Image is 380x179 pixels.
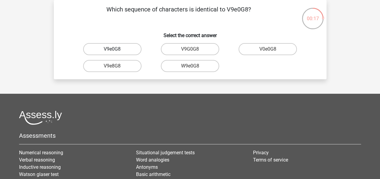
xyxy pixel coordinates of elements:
a: Verbal reasoning [19,157,55,163]
label: W9e0G8 [161,60,219,72]
label: V9e8G8 [83,60,141,72]
a: Antonyms [136,164,158,170]
label: V9e0G8 [83,43,141,55]
img: Assessly logo [19,111,62,125]
label: V0e0G8 [239,43,297,55]
h6: Select the correct answer [63,28,317,38]
a: Numerical reasoning [19,150,63,155]
label: V9G0G8 [161,43,219,55]
a: Basic arithmetic [136,171,171,177]
a: Terms of service [253,157,288,163]
a: Privacy [253,150,269,155]
a: Situational judgement tests [136,150,195,155]
a: Word analogies [136,157,169,163]
a: Watson glaser test [19,171,59,177]
h5: Assessments [19,132,361,139]
a: Inductive reasoning [19,164,61,170]
div: 00:17 [301,7,324,22]
p: Which sequence of characters is identical to V9e0G8? [63,5,294,23]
